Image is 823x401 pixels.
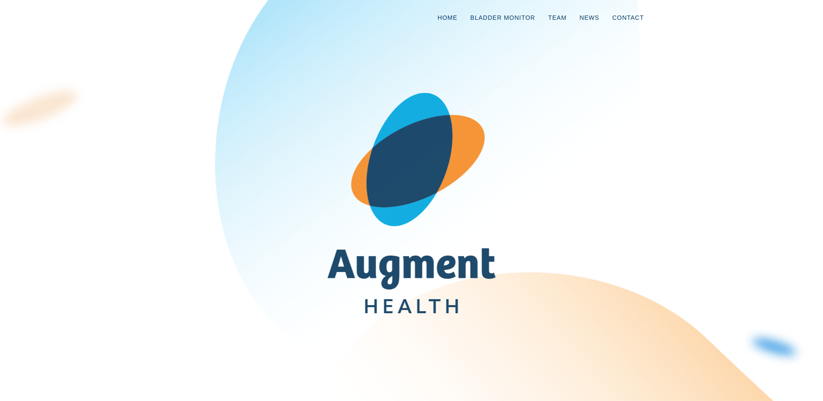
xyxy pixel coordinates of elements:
[431,3,464,32] a: Home
[541,3,573,32] a: Team
[464,3,542,32] a: Bladder Monitor
[321,76,502,297] img: AugmentHealth_FullColor_Transparent.png
[606,3,650,32] a: Contact
[573,3,606,32] a: News
[173,14,207,23] img: logo
[372,316,452,336] a: Learn More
